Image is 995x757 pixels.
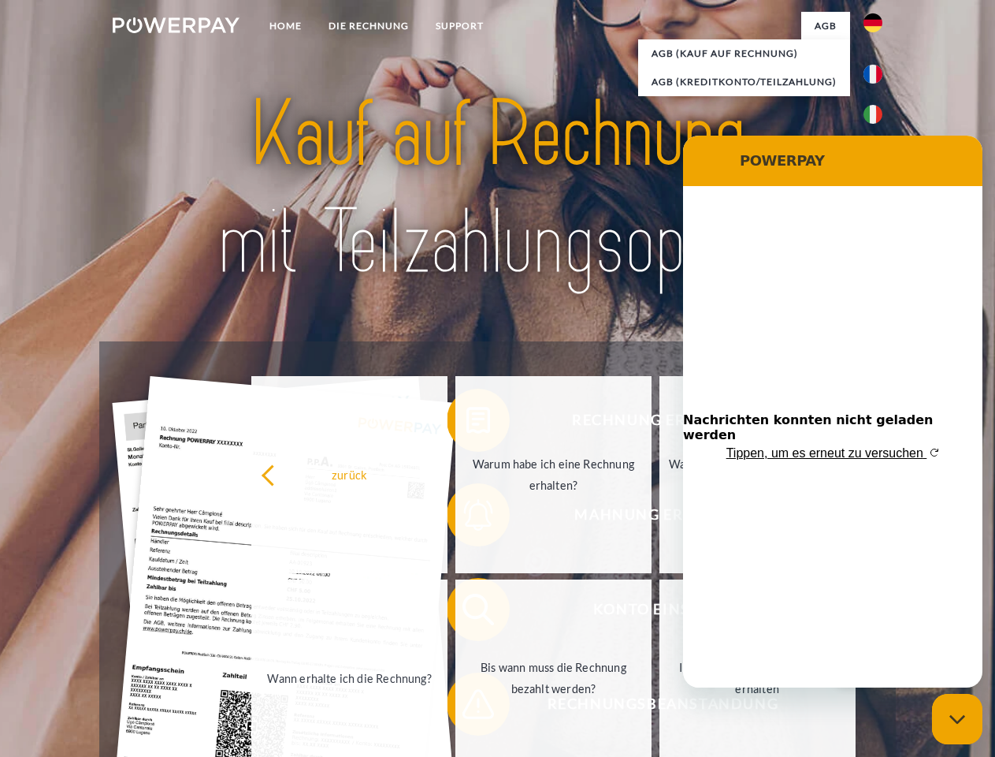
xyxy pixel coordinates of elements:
img: it [863,105,882,124]
img: logo-powerpay-white.svg [113,17,239,33]
a: Home [256,12,315,40]
div: Wann erhalte ich die Rechnung? [261,667,438,688]
a: DIE RECHNUNG [315,12,422,40]
img: title-powerpay_de.svg [150,76,845,302]
img: fr [863,65,882,84]
div: Warum habe ich eine Rechnung erhalten? [465,453,642,496]
a: AGB (Kreditkonto/Teilzahlung) [638,68,850,96]
div: zurück [261,464,438,485]
iframe: Schaltfläche zum Öffnen des Messaging-Fensters [932,694,982,744]
div: Ich habe nur eine Teillieferung erhalten [669,657,846,699]
img: de [863,13,882,32]
div: Was habe ich noch offen, ist meine Zahlung eingegangen? [669,453,846,496]
a: AGB (Kauf auf Rechnung) [638,39,850,68]
a: SUPPORT [422,12,497,40]
div: Bis wann muss die Rechnung bezahlt werden? [465,657,642,699]
iframe: Messaging-Fenster [683,136,982,688]
a: agb [801,12,850,40]
a: Was habe ich noch offen, ist meine Zahlung eingegangen? [659,376,856,573]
